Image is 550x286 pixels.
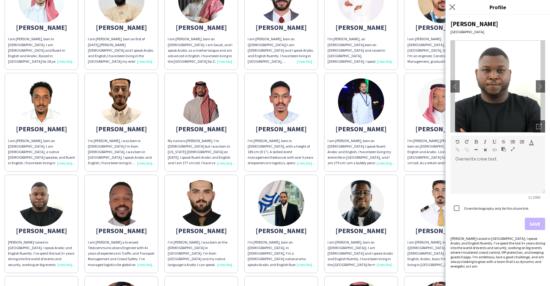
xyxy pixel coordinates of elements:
[418,180,464,226] img: thumb-6c2ca916-c01e-4fec-8d63-16868f20692c.jpg
[168,138,235,166] div: My name is [PERSON_NAME]. I’m [DEMOGRAPHIC_DATA] but i was born in [US_STATE] [DEMOGRAPHIC_DATA] ...
[8,36,75,64] div: I am [PERSON_NAME], born in [DEMOGRAPHIC_DATA]. I am [DEMOGRAPHIC_DATA] and fluent in English and...
[178,180,224,226] img: thumb-6720f2b3547c6.jpg
[8,25,75,30] div: [PERSON_NAME]
[450,20,545,28] div: [PERSON_NAME]
[178,78,224,125] img: thumb-d28589a3-50e9-4b75-a5db-327b3df33870.png
[168,25,235,30] div: [PERSON_NAME]
[501,147,506,152] button: Paste as plain text
[463,206,528,211] label: Override biography only for this share link
[338,180,384,226] img: thumb-67cd531989859.jpeg
[529,139,533,144] button: Text Color
[8,240,75,268] div: [PERSON_NAME] raised in [GEOGRAPHIC_DATA]. I speak Arabic and English fluently. I’ve spent the la...
[465,139,469,144] button: Redo
[511,147,515,152] button: Fullscreen
[168,240,235,268] div: I’m [PERSON_NAME], I was born on the [DEMOGRAPHIC_DATA] in [GEOGRAPHIC_DATA]. I'm from [GEOGRAPHI...
[328,36,395,64] div: I'm [PERSON_NAME], an [DEMOGRAPHIC_DATA] born on [DEMOGRAPHIC_DATA] and raised in [GEOGRAPHIC_DAT...
[474,147,478,152] button: Horizontal Line
[88,138,155,166] div: I’m [PERSON_NAME], i was born in [DEMOGRAPHIC_DATA] I’m from [DEMOGRAPHIC_DATA], i was born in [G...
[450,40,545,133] img: Crew avatar or photo
[450,30,545,34] div: [GEOGRAPHIC_DATA]
[407,36,474,64] div: I am [PERSON_NAME] [DEMOGRAPHIC_DATA], born & raised in [GEOGRAPHIC_DATA], Im 180 cm height, I'm ...
[492,147,497,152] button: HTML Code
[524,195,545,200] span: 0 / 2000
[168,228,235,233] div: [PERSON_NAME]
[258,78,304,125] img: thumb-64f98fb261ec8.jpeg
[418,78,464,125] img: thumb-0417b52c-77af-4b18-9cf9-5646f7794a18.jpg
[407,126,474,132] div: [PERSON_NAME]
[168,36,235,64] div: I am [PERSON_NAME], born on [DEMOGRAPHIC_DATA]. I am Saudi, and I speak Arabic as a mother tongue...
[328,126,395,132] div: [PERSON_NAME]
[407,138,474,166] div: I'm [PERSON_NAME] [PERSON_NAME], born on [DEMOGRAPHIC_DATA], fluent in English and Arabic. Living...
[407,25,474,30] div: [PERSON_NAME]
[248,138,315,166] div: I’m [PERSON_NAME], born in [DEMOGRAPHIC_DATA], with a height of 185 cm (6’1”). A skilled event ma...
[18,78,65,125] img: thumb-6700c326872ed.jpeg
[407,228,474,233] div: [PERSON_NAME]
[88,228,155,233] div: [PERSON_NAME]
[492,139,497,144] button: Underline
[450,236,545,268] div: [PERSON_NAME] raised in [GEOGRAPHIC_DATA]. I speak Arabic and English fluently. I’ve spent the la...
[474,139,478,144] button: Bold
[446,3,550,11] h3: Profile
[328,138,395,166] div: I am [PERSON_NAME], born on [DEMOGRAPHIC_DATA].I speak fluent Arabic and English, I have been liv...
[88,126,155,132] div: [PERSON_NAME]
[8,126,75,132] div: [PERSON_NAME]
[328,228,395,233] div: [PERSON_NAME]
[258,180,304,226] img: thumb-65848a22bf98a.jpeg
[248,126,315,132] div: [PERSON_NAME]
[88,25,155,30] div: [PERSON_NAME]
[88,240,155,268] div: I am [PERSON_NAME] a licensed Telecommunications Engineer with 4+ years of experience in Traffic ...
[168,126,235,132] div: [PERSON_NAME]
[483,139,487,144] button: Italic
[328,240,395,268] div: I am [PERSON_NAME], born on ([DEMOGRAPHIC_DATA]). I am [DEMOGRAPHIC_DATA] and I speak Arabic and ...
[533,120,545,133] div: Open photos pop-in
[88,36,155,64] div: I am [PERSON_NAME], born on first of [DATE],[PERSON_NAME][DEMOGRAPHIC_DATA] and I speak Arabic an...
[328,25,395,30] div: [PERSON_NAME]
[248,240,315,268] div: I'm [PERSON_NAME], born on [DEMOGRAPHIC_DATA], in [DEMOGRAPHIC_DATA], I'm a [DEMOGRAPHIC_DATA] na...
[455,139,460,144] button: Undo
[483,147,487,152] button: Clear Formatting
[98,78,144,125] img: thumb-672ddf5811c1a.png
[248,36,315,64] div: I am [PERSON_NAME], born on ([DEMOGRAPHIC_DATA]) I am [DEMOGRAPHIC_DATA] and I speak Arabic and E...
[8,228,75,233] div: [PERSON_NAME]
[98,180,144,226] img: thumb-3192ee81-f17a-4ed9-b0d4-e224ac24ad33.jpg
[248,25,315,30] div: [PERSON_NAME]
[407,240,474,268] div: I am [PERSON_NAME], born on ([DEMOGRAPHIC_DATA]). I am [DEMOGRAPHIC_DATA] and I speak English, Ar...
[338,78,384,125] img: thumb-6863be880026d.jpeg
[501,139,506,144] button: Strikethrough
[8,138,75,166] div: I am [PERSON_NAME], born on [DEMOGRAPHIC_DATA]. I am [DEMOGRAPHIC_DATA], a native [DEMOGRAPHIC_DA...
[18,180,65,226] img: thumb-9d49ac32-8468-4eb2-b218-1366b8821a73.jpg
[511,139,515,144] button: Unordered List
[520,139,524,144] button: Ordered List
[248,228,315,233] div: [PERSON_NAME]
